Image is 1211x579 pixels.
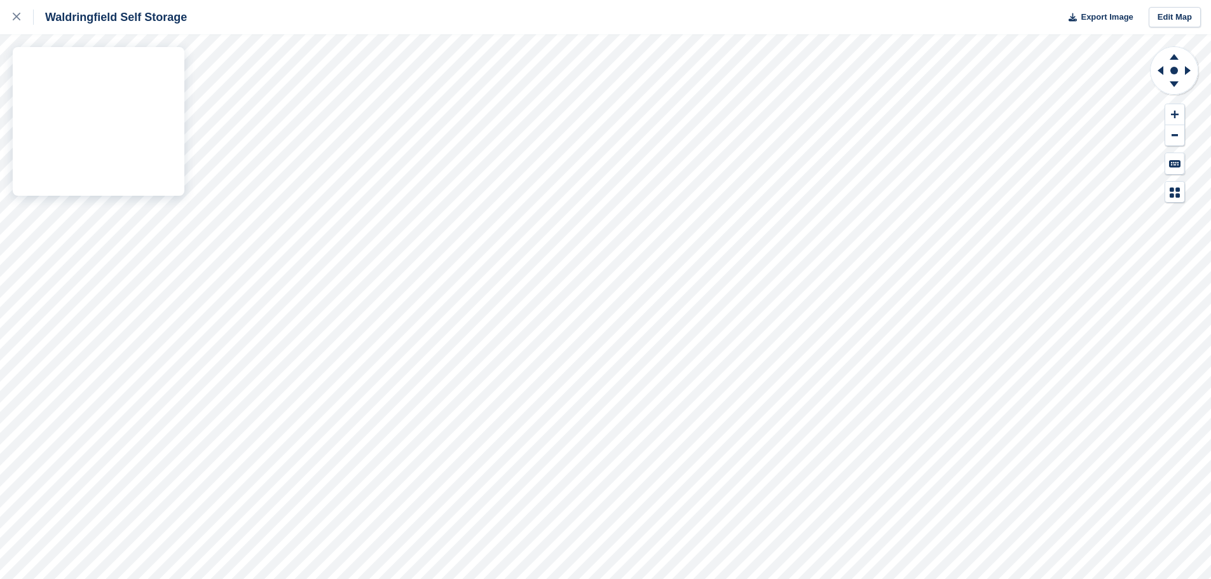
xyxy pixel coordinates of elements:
[1165,104,1184,125] button: Zoom In
[1165,182,1184,203] button: Map Legend
[34,10,187,25] div: Waldringfield Self Storage
[1149,7,1201,28] a: Edit Map
[1081,11,1133,24] span: Export Image
[1165,153,1184,174] button: Keyboard Shortcuts
[1165,125,1184,146] button: Zoom Out
[1061,7,1133,28] button: Export Image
